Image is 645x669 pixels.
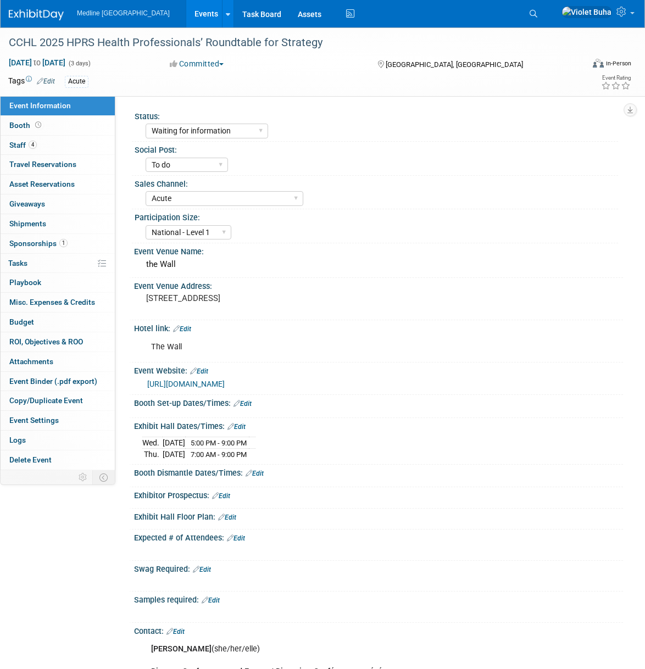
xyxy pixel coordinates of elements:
[9,455,52,464] span: Delete Event
[1,273,115,292] a: Playbook
[8,75,55,88] td: Tags
[135,142,618,155] div: Social Post:
[134,418,623,432] div: Exhibit Hall Dates/Times:
[246,470,264,477] a: Edit
[9,199,45,208] span: Giveaways
[134,509,623,523] div: Exhibit Hall Floor Plan:
[8,259,27,267] span: Tasks
[134,529,623,544] div: Expected # of Attendees:
[1,431,115,450] a: Logs
[9,101,71,110] span: Event Information
[561,6,612,18] img: Violet Buha
[1,194,115,214] a: Giveaways
[77,9,170,17] span: Medline [GEOGRAPHIC_DATA]
[190,367,208,375] a: Edit
[593,59,604,68] img: Format-Inperson.png
[202,596,220,604] a: Edit
[166,58,228,69] button: Committed
[9,337,83,346] span: ROI, Objectives & ROO
[147,380,225,388] a: [URL][DOMAIN_NAME]
[134,487,623,501] div: Exhibitor Prospectus:
[9,9,64,20] img: ExhibitDay
[535,57,632,74] div: Event Format
[134,623,623,637] div: Contact:
[1,116,115,135] a: Booth
[1,372,115,391] a: Event Binder (.pdf export)
[193,566,211,573] a: Edit
[1,96,115,115] a: Event Information
[68,60,91,67] span: (3 days)
[151,644,212,654] b: [PERSON_NAME]
[134,320,623,335] div: Hotel link:
[173,325,191,333] a: Edit
[9,436,26,444] span: Logs
[9,416,59,425] span: Event Settings
[146,293,326,303] pre: [STREET_ADDRESS]
[93,470,115,484] td: Toggle Event Tabs
[29,141,37,149] span: 4
[59,239,68,247] span: 1
[605,59,631,68] div: In-Person
[134,278,623,292] div: Event Venue Address:
[1,136,115,155] a: Staff4
[134,363,623,377] div: Event Website:
[135,108,618,122] div: Status:
[9,141,37,149] span: Staff
[1,214,115,233] a: Shipments
[9,121,43,130] span: Booth
[135,209,618,223] div: Participation Size:
[5,33,570,53] div: CCHL 2025 HPRS Health Professionals’ Roundtable for Strategy
[1,254,115,273] a: Tasks
[9,377,97,386] span: Event Binder (.pdf export)
[9,239,68,248] span: Sponsorships
[9,278,41,287] span: Playbook
[142,449,163,460] td: Thu.
[191,450,247,459] span: 7:00 AM - 9:00 PM
[1,293,115,312] a: Misc. Expenses & Credits
[33,121,43,129] span: Booth not reserved yet
[218,514,236,521] a: Edit
[163,437,185,449] td: [DATE]
[233,400,252,408] a: Edit
[191,439,247,447] span: 5:00 PM - 9:00 PM
[1,175,115,194] a: Asset Reservations
[386,60,523,69] span: [GEOGRAPHIC_DATA], [GEOGRAPHIC_DATA]
[227,534,245,542] a: Edit
[37,77,55,85] a: Edit
[143,336,525,358] div: The Wall
[9,219,46,228] span: Shipments
[9,357,53,366] span: Attachments
[1,332,115,352] a: ROI, Objectives & ROO
[1,155,115,174] a: Travel Reservations
[8,58,66,68] span: [DATE] [DATE]
[227,423,246,431] a: Edit
[9,396,83,405] span: Copy/Duplicate Event
[134,465,623,479] div: Booth Dismantle Dates/Times:
[134,561,623,575] div: Swag Required:
[1,313,115,332] a: Budget
[9,317,34,326] span: Budget
[212,492,230,500] a: Edit
[134,395,623,409] div: Booth Set-up Dates/Times:
[9,298,95,306] span: Misc. Expenses & Credits
[32,58,42,67] span: to
[134,592,623,606] div: Samples required:
[135,176,618,189] div: Sales Channel:
[166,628,185,635] a: Edit
[9,160,76,169] span: Travel Reservations
[1,391,115,410] a: Copy/Duplicate Event
[163,449,185,460] td: [DATE]
[134,243,623,257] div: Event Venue Name:
[74,470,93,484] td: Personalize Event Tab Strip
[1,450,115,470] a: Delete Event
[601,75,631,81] div: Event Rating
[1,234,115,253] a: Sponsorships1
[1,411,115,430] a: Event Settings
[142,256,615,273] div: the Wall
[1,352,115,371] a: Attachments
[65,76,88,87] div: Acute
[9,180,75,188] span: Asset Reservations
[142,437,163,449] td: Wed.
